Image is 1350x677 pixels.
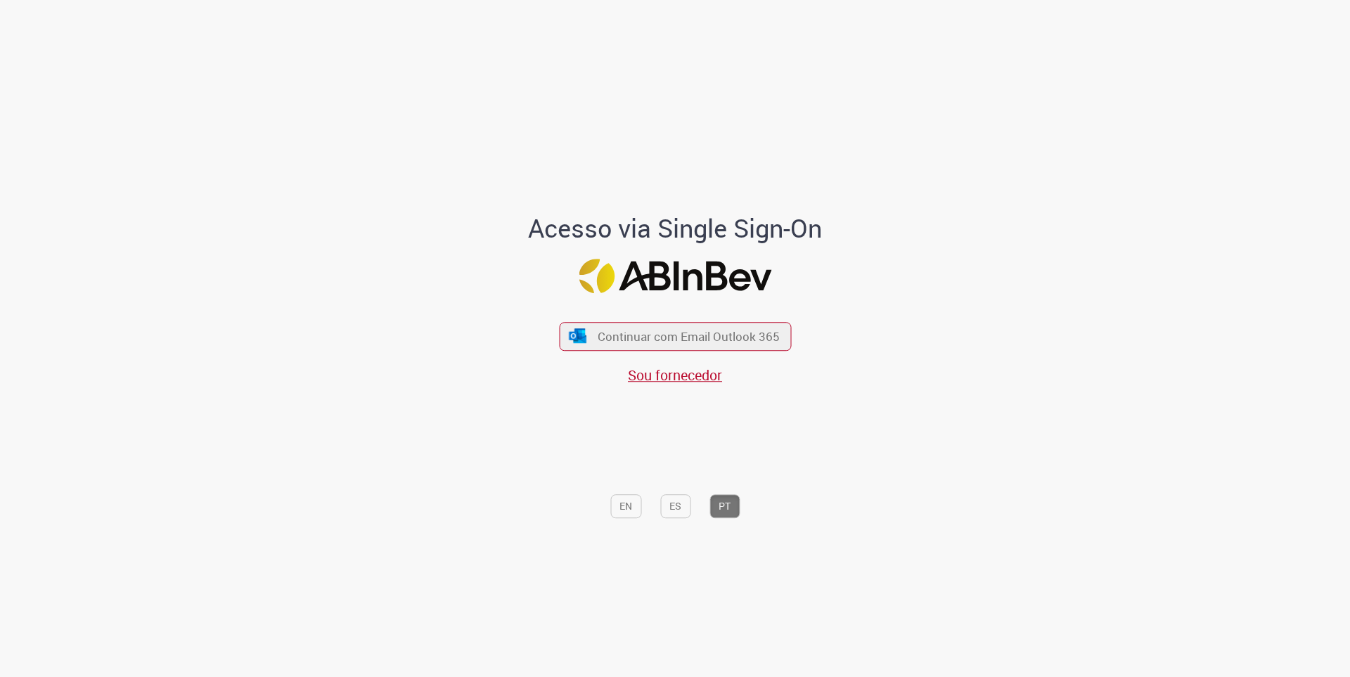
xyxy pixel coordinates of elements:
img: Logo ABInBev [579,259,771,294]
button: ícone Azure/Microsoft 360 Continuar com Email Outlook 365 [559,322,791,351]
img: ícone Azure/Microsoft 360 [568,328,588,343]
button: PT [709,494,740,518]
h1: Acesso via Single Sign-On [480,214,870,243]
span: Continuar com Email Outlook 365 [598,328,780,344]
a: Sou fornecedor [628,366,722,385]
button: ES [660,494,690,518]
button: EN [610,494,641,518]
